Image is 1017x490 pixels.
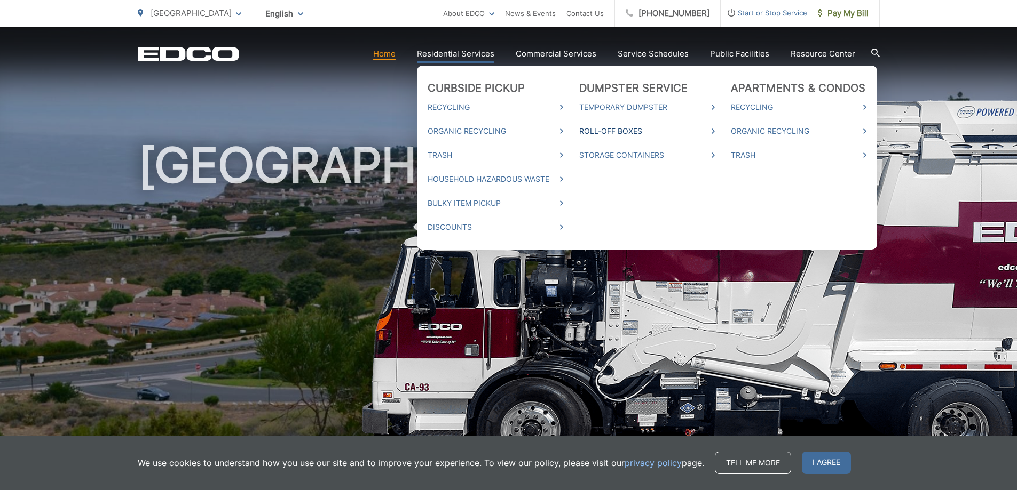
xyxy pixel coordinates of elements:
a: News & Events [505,7,556,20]
a: Service Schedules [618,47,689,60]
span: English [257,4,311,23]
a: Discounts [428,221,563,234]
a: Commercial Services [516,47,596,60]
a: About EDCO [443,7,494,20]
a: Curbside Pickup [428,82,525,94]
a: Dumpster Service [579,82,688,94]
span: [GEOGRAPHIC_DATA] [151,8,232,18]
a: Trash [428,149,563,162]
a: Bulky Item Pickup [428,197,563,210]
a: Residential Services [417,47,494,60]
a: Organic Recycling [428,125,563,138]
h1: [GEOGRAPHIC_DATA] [138,139,880,476]
a: Public Facilities [710,47,769,60]
p: We use cookies to understand how you use our site and to improve your experience. To view our pol... [138,456,704,469]
a: EDCD logo. Return to the homepage. [138,46,239,61]
a: Recycling [731,101,866,114]
a: Temporary Dumpster [579,101,715,114]
span: I agree [802,452,851,474]
a: Resource Center [791,47,855,60]
a: Trash [731,149,866,162]
a: Recycling [428,101,563,114]
a: Household Hazardous Waste [428,173,563,186]
a: Tell me more [715,452,791,474]
a: Organic Recycling [731,125,866,138]
a: Contact Us [566,7,604,20]
a: privacy policy [625,456,682,469]
a: Apartments & Condos [731,82,866,94]
a: Storage Containers [579,149,715,162]
span: Pay My Bill [818,7,869,20]
a: Home [373,47,396,60]
a: Roll-Off Boxes [579,125,715,138]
